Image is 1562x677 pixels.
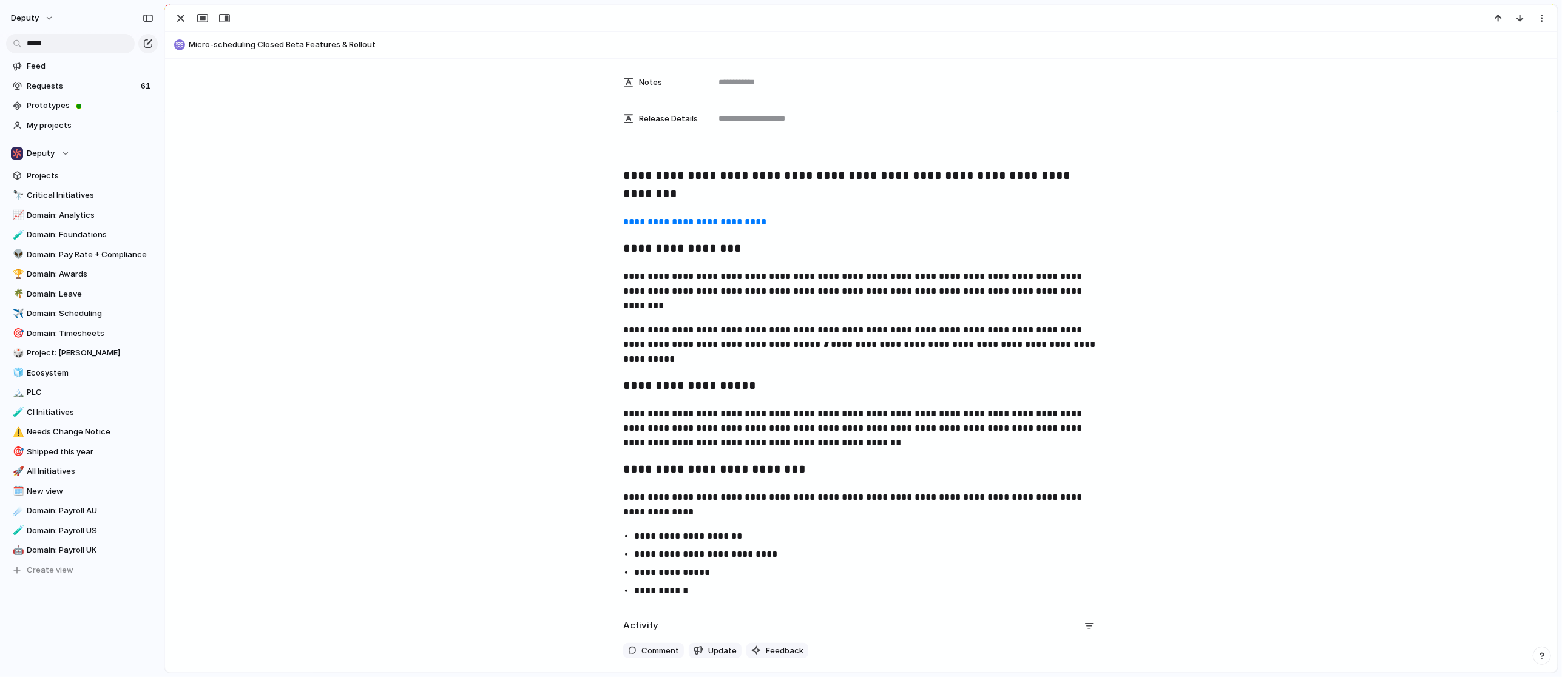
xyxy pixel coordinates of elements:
span: Critical Initiatives [27,189,154,201]
span: Domain: Payroll AU [27,505,154,517]
button: 🚀 [11,465,23,477]
div: 🎲 [13,346,21,360]
button: 🎯 [11,446,23,458]
a: 🤖Domain: Payroll UK [6,541,158,559]
button: 🧊 [11,367,23,379]
span: Ecosystem [27,367,154,379]
div: 🚀 [13,465,21,479]
span: Release Details [639,113,698,125]
div: 🧊 [13,366,21,380]
button: Micro-scheduling Closed Beta Features & Rollout [171,35,1552,55]
div: 🧪 [13,405,21,419]
span: Projects [27,170,154,182]
a: Projects [6,167,158,185]
div: 🎯 [13,445,21,459]
a: 🌴Domain: Leave [6,285,158,303]
button: 🧪 [11,406,23,419]
button: 🔭 [11,189,23,201]
div: 🏆 [13,268,21,281]
div: 🧪 [13,524,21,537]
button: 📈 [11,209,23,221]
button: deputy [5,8,60,28]
a: My projects [6,116,158,135]
span: Domain: Foundations [27,229,154,241]
div: 🗓️ [13,484,21,498]
span: Feedback [766,645,803,657]
span: Micro-scheduling Closed Beta Features & Rollout [189,39,1552,51]
span: Domain: Analytics [27,209,154,221]
a: 🧪Domain: Foundations [6,226,158,244]
a: 🏆Domain: Awards [6,265,158,283]
button: 🧪 [11,525,23,537]
button: Comment [623,643,684,659]
button: ✈️ [11,308,23,320]
a: Requests61 [6,77,158,95]
span: Prototypes [27,99,154,112]
div: 🎯 [13,326,21,340]
span: Notes [639,76,662,89]
span: Create view [27,564,74,576]
a: 🔭Critical Initiatives [6,186,158,204]
span: Domain: Scheduling [27,308,154,320]
div: 📈 [13,208,21,222]
span: Domain: Pay Rate + Compliance [27,249,154,261]
span: Domain: Awards [27,268,154,280]
div: ✈️ [13,307,21,321]
button: 🤖 [11,544,23,556]
a: ⚠️Needs Change Notice [6,423,158,441]
a: 🎯Domain: Timesheets [6,325,158,343]
button: 🎯 [11,328,23,340]
a: 🏔️PLC [6,383,158,402]
span: deputy [11,12,39,24]
a: Prototypes [6,96,158,115]
a: ☄️Domain: Payroll AU [6,502,158,520]
a: Feed [6,57,158,75]
span: All Initiatives [27,465,154,477]
span: Shipped this year [27,446,154,458]
div: 🏔️ [13,386,21,400]
span: CI Initiatives [27,406,154,419]
span: Requests [27,80,137,92]
button: 🎲 [11,347,23,359]
div: 🌴 [13,287,21,301]
div: 👽 [13,248,21,261]
a: 🧊Ecosystem [6,364,158,382]
a: 📈Domain: Analytics [6,206,158,224]
a: 🗓️New view [6,482,158,500]
button: ☄️ [11,505,23,517]
a: 🚀All Initiatives [6,462,158,480]
button: 🏆 [11,268,23,280]
span: PLC [27,386,154,399]
span: Project: [PERSON_NAME] [27,347,154,359]
span: Needs Change Notice [27,426,154,438]
span: Domain: Payroll US [27,525,154,537]
a: 👽Domain: Pay Rate + Compliance [6,246,158,264]
button: 🗓️ [11,485,23,497]
button: 🏔️ [11,386,23,399]
span: Comment [641,645,679,657]
a: 🎯Shipped this year [6,443,158,461]
span: Domain: Payroll UK [27,544,154,556]
a: 🎲Project: [PERSON_NAME] [6,344,158,362]
button: ⚠️ [11,426,23,438]
button: Update [689,643,742,659]
a: 🧪CI Initiatives [6,403,158,422]
div: ☄️ [13,504,21,518]
div: 🔭 [13,189,21,203]
button: 🧪 [11,229,23,241]
div: 🤖 [13,544,21,557]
